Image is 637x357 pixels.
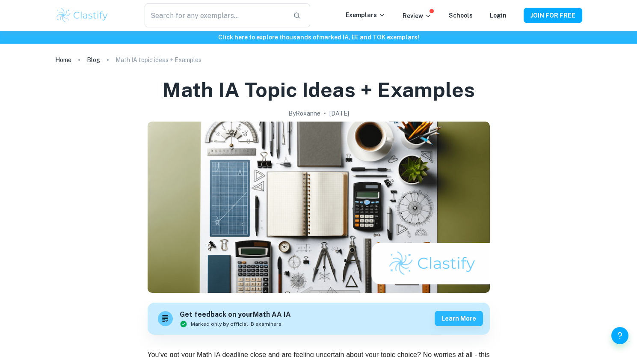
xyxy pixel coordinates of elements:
[191,320,281,328] span: Marked only by official IB examiners
[162,76,475,104] h1: Math IA topic ideas + Examples
[329,109,349,118] h2: [DATE]
[490,12,507,19] a: Login
[524,8,582,23] button: JOIN FOR FREE
[148,303,490,335] a: Get feedback on yourMath AA IAMarked only by official IB examinersLearn more
[324,109,326,118] p: •
[435,311,483,326] button: Learn more
[403,11,432,21] p: Review
[346,10,385,20] p: Exemplars
[116,55,201,65] p: Math IA topic ideas + Examples
[449,12,473,19] a: Schools
[180,309,291,320] h6: Get feedback on your Math AA IA
[55,54,71,66] a: Home
[145,3,286,27] input: Search for any exemplars...
[611,327,628,344] button: Help and Feedback
[87,54,100,66] a: Blog
[2,33,635,42] h6: Click here to explore thousands of marked IA, EE and TOK exemplars !
[55,7,110,24] img: Clastify logo
[148,122,490,293] img: Math IA topic ideas + Examples cover image
[288,109,320,118] h2: By Roxanne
